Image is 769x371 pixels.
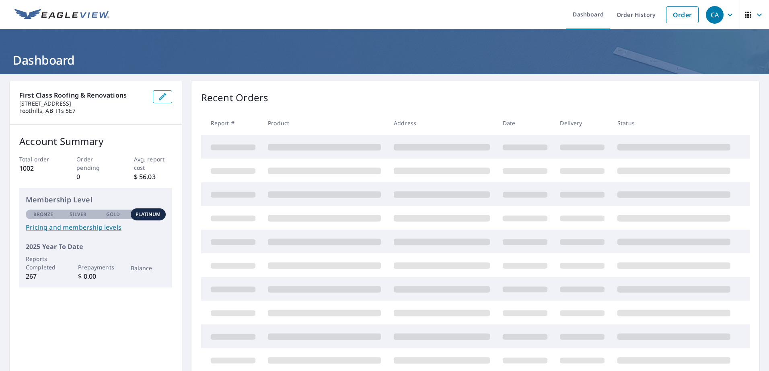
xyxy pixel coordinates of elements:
[26,222,166,232] a: Pricing and membership levels
[19,134,172,149] p: Account Summary
[70,211,86,218] p: Silver
[26,194,166,205] p: Membership Level
[26,255,61,271] p: Reports Completed
[131,264,166,272] p: Balance
[136,211,161,218] p: Platinum
[261,111,387,135] th: Product
[14,9,109,21] img: EV Logo
[134,172,172,181] p: $ 56.03
[19,107,146,114] p: Foothills, AB T1s 5E7
[19,100,146,107] p: [STREET_ADDRESS]
[611,111,737,135] th: Status
[26,271,61,281] p: 267
[10,52,759,68] h1: Dashboard
[19,90,146,100] p: First Class Roofing & Renovations
[387,111,496,135] th: Address
[496,111,554,135] th: Date
[78,263,113,271] p: Prepayments
[106,211,120,218] p: Gold
[201,90,269,105] p: Recent Orders
[19,155,58,163] p: Total order
[76,172,115,181] p: 0
[19,163,58,173] p: 1002
[706,6,724,24] div: CA
[76,155,115,172] p: Order pending
[666,6,699,23] a: Order
[78,271,113,281] p: $ 0.00
[33,211,53,218] p: Bronze
[553,111,611,135] th: Delivery
[26,242,166,251] p: 2025 Year To Date
[134,155,172,172] p: Avg. report cost
[201,111,262,135] th: Report #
